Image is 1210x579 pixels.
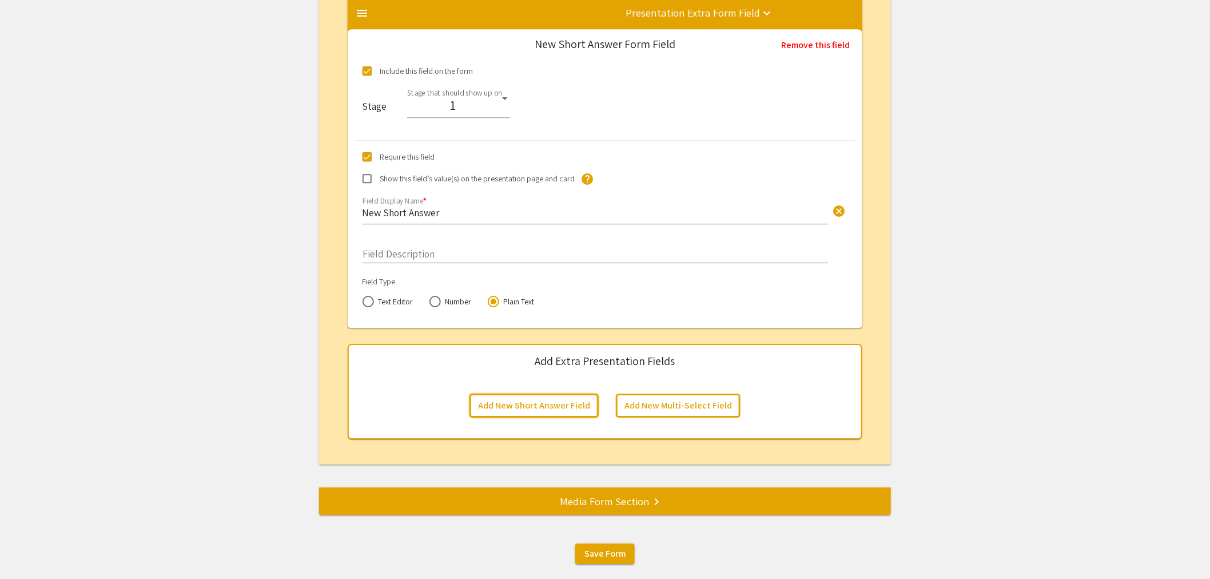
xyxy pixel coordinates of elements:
button: Remove this field [773,34,858,57]
span: Include this field on the form [380,64,473,78]
span: Number [441,296,472,307]
button: Save Form [575,544,635,564]
mat-icon: help [581,172,595,186]
h5: Add Extra Presentation Fields [535,354,675,368]
div: New Short Answer Form Field [535,38,675,50]
div: Presentation Extra Form Field [348,35,862,328]
input: Display name [363,206,828,219]
mat-icon: keyboard_arrow_right [650,495,663,509]
mat-icon: menu [355,6,369,20]
button: Add New Short Answer Field [469,394,599,418]
button: Add New Multi-Select Field [616,394,741,418]
div: Presentation Extra Form Field [626,7,761,18]
mat-icon: keyboard_arrow_down [761,6,774,20]
span: Save Form [584,548,626,560]
mat-expansion-panel-header: Media Form Section [319,487,891,515]
span: Plain Text [499,296,535,307]
span: Require this field [380,150,435,164]
button: Clear [827,199,850,221]
span: cancel [832,204,846,218]
mat-label: Stage [363,101,387,154]
iframe: Chat [9,528,49,570]
div: Media Form Section [319,493,891,509]
mat-label: Field Type [363,276,396,287]
span: Show this field’s value(s) on the presentation page and card [380,172,575,185]
span: 1 [451,97,456,113]
span: Text Editor [374,296,413,307]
